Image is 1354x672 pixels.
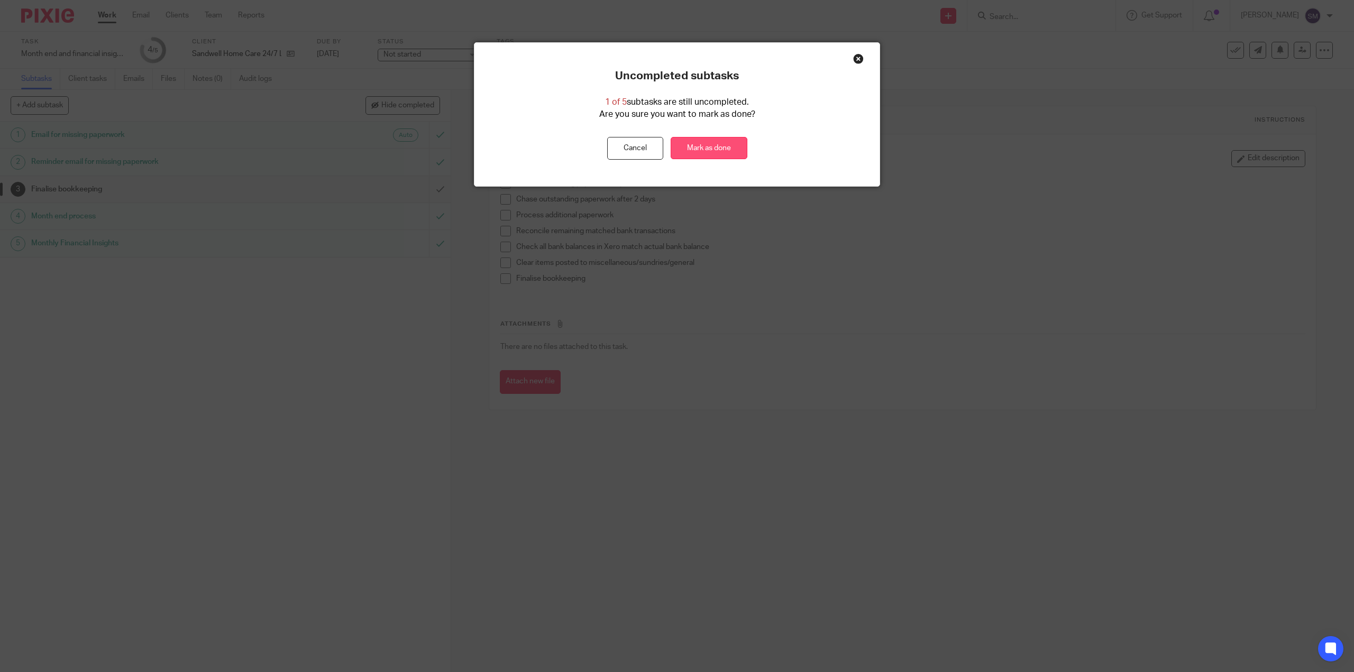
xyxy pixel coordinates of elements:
[605,96,749,108] p: subtasks are still uncompleted.
[615,69,739,83] p: Uncompleted subtasks
[599,108,755,121] p: Are you sure you want to mark as done?
[605,98,627,106] span: 1 of 5
[671,137,747,160] a: Mark as done
[853,53,864,64] div: Close this dialog window
[607,137,663,160] button: Cancel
